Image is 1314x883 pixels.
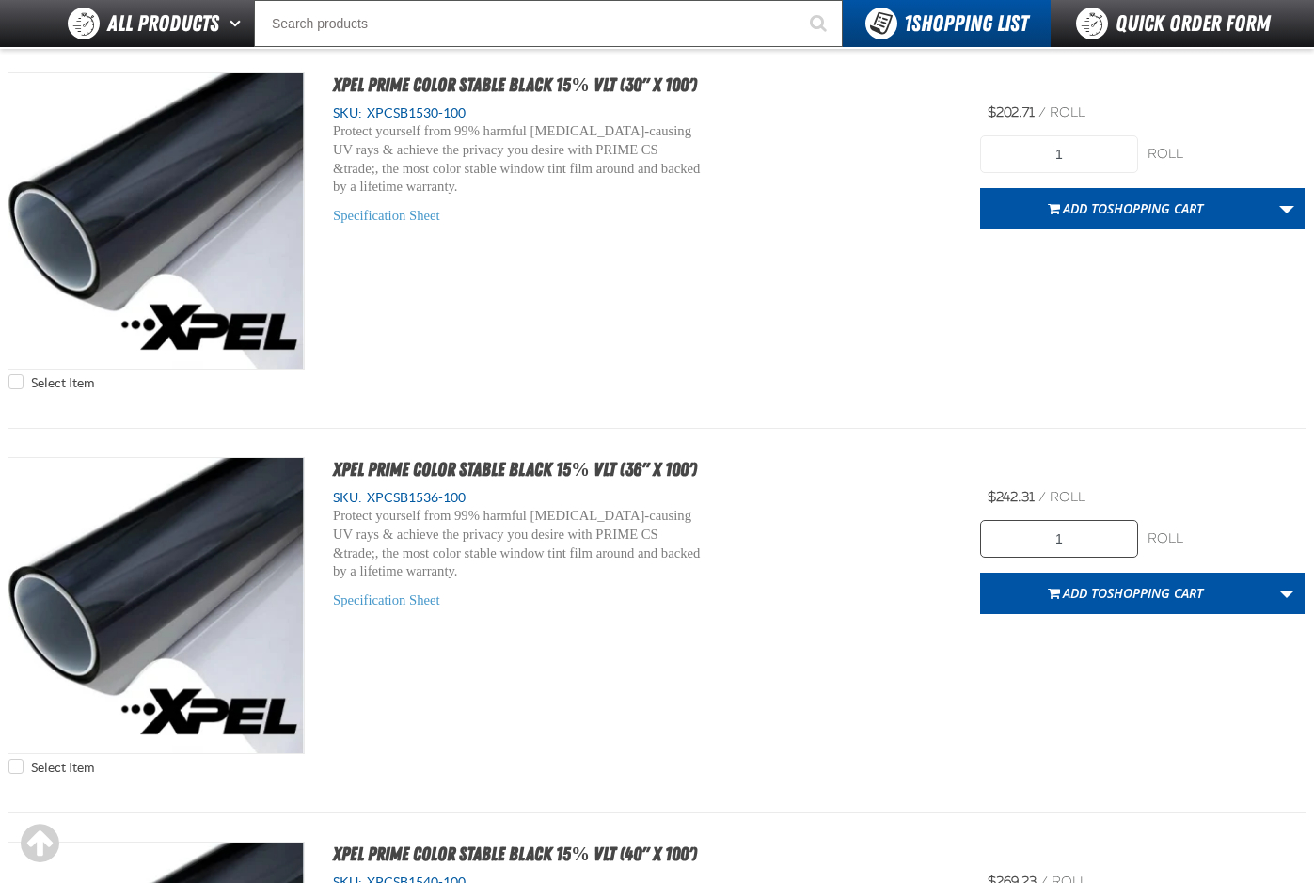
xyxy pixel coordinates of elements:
: View Details of the XPEL PRIME Color Stable Black 15% VLT (30" x 100') [8,73,304,369]
a: Specification Sheet [333,592,440,607]
span: $202.71 [988,104,1035,120]
span: Shopping Cart [1107,584,1203,602]
span: / [1038,489,1046,505]
input: Product Quantity [980,135,1138,173]
a: XPEL PRIME Color Stable Black 15% VLT (30" x 100') [333,73,697,96]
a: XPEL PRIME Color Stable Black 15% VLT (36" x 100') [333,458,697,481]
p: Protect yourself from 99% harmful [MEDICAL_DATA]-causing UV rays & achieve the privacy you desire... [333,122,704,197]
span: Add to [1063,199,1203,217]
span: Add to [1063,584,1203,602]
span: XPCSB1530-100 [362,105,466,120]
input: Select Item [8,759,24,774]
label: Select Item [8,759,94,777]
div: SKU: [333,104,952,122]
input: Product Quantity [980,520,1138,558]
span: All Products [107,7,219,40]
input: Select Item [8,374,24,389]
: View Details of the XPEL PRIME Color Stable Black 15% VLT (36" x 100') [8,458,304,753]
div: roll [1148,146,1306,164]
span: Shopping Cart [1107,199,1203,217]
a: Specification Sheet [333,208,440,223]
div: roll [1148,530,1306,548]
div: SKU: [333,489,952,507]
span: XPCSB1536-100 [362,490,466,505]
label: Select Item [8,374,94,392]
a: More Actions [1269,573,1305,614]
img: XPEL PRIME Color Stable Black 15% VLT (36" x 100') [8,458,304,753]
p: Protect yourself from 99% harmful [MEDICAL_DATA]-causing UV rays & achieve the privacy you desire... [333,507,704,581]
span: $242.31 [988,489,1035,505]
button: Add toShopping Cart [980,573,1270,614]
span: Shopping List [904,10,1028,37]
strong: 1 [904,10,911,37]
a: More Actions [1269,188,1305,229]
a: XPEL PRIME Color Stable Black 15% VLT (40" x 100') [333,843,697,865]
span: / [1038,104,1046,120]
button: Add toShopping Cart [980,188,1270,229]
span: roll [1050,104,1085,120]
div: Scroll to the top [19,823,60,864]
img: XPEL PRIME Color Stable Black 15% VLT (30" x 100') [8,73,304,369]
span: roll [1050,489,1085,505]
